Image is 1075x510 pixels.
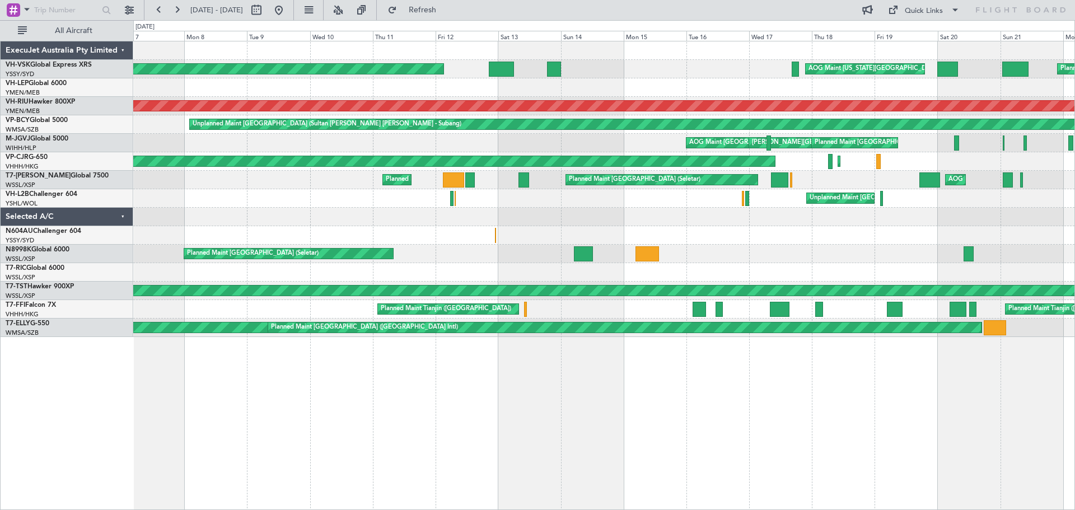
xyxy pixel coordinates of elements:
[6,246,31,253] span: N8998K
[6,265,64,272] a: T7-RICGlobal 6000
[6,172,71,179] span: T7-[PERSON_NAME]
[6,302,25,308] span: T7-FFI
[6,292,35,300] a: WSSL/XSP
[6,135,68,142] a: M-JGVJGlobal 5000
[810,190,994,207] div: Unplanned Maint [GEOGRAPHIC_DATA] ([GEOGRAPHIC_DATA])
[6,255,35,263] a: WSSL/XSP
[6,302,56,308] a: T7-FFIFalcon 7X
[905,6,943,17] div: Quick Links
[6,144,36,152] a: WIHH/HLP
[6,107,40,115] a: YMEN/MEB
[882,1,965,19] button: Quick Links
[1001,31,1063,41] div: Sun 21
[6,62,30,68] span: VH-VSK
[6,273,35,282] a: WSSL/XSP
[6,99,75,105] a: VH-RIUHawker 800XP
[569,171,700,188] div: Planned Maint [GEOGRAPHIC_DATA] (Seletar)
[6,135,30,142] span: M-JGVJ
[875,31,937,41] div: Fri 19
[6,228,81,235] a: N604AUChallenger 604
[6,181,35,189] a: WSSL/XSP
[12,22,121,40] button: All Aircraft
[271,319,458,336] div: Planned Maint [GEOGRAPHIC_DATA] ([GEOGRAPHIC_DATA] Intl)
[6,191,29,198] span: VH-L2B
[6,88,40,97] a: YMEN/MEB
[6,154,48,161] a: VP-CJRG-650
[749,31,812,41] div: Wed 17
[6,320,49,327] a: T7-ELLYG-550
[938,31,1001,41] div: Sat 20
[6,310,39,319] a: VHHH/HKG
[382,1,450,19] button: Refresh
[436,31,498,41] div: Fri 12
[6,80,67,87] a: VH-LEPGlobal 6000
[6,236,34,245] a: YSSY/SYD
[752,134,934,151] div: [PERSON_NAME][GEOGRAPHIC_DATA] ([PERSON_NAME] Intl)
[34,2,99,18] input: Trip Number
[6,117,30,124] span: VP-BCY
[190,5,243,15] span: [DATE] - [DATE]
[193,116,461,133] div: Unplanned Maint [GEOGRAPHIC_DATA] (Sultan [PERSON_NAME] [PERSON_NAME] - Subang)
[6,228,33,235] span: N604AU
[6,172,109,179] a: T7-[PERSON_NAME]Global 7500
[6,70,34,78] a: YSSY/SYD
[373,31,436,41] div: Thu 11
[948,171,1072,188] div: AOG Maint [GEOGRAPHIC_DATA] (Seletar)
[498,31,561,41] div: Sat 13
[6,283,74,290] a: T7-TSTHawker 900XP
[6,246,69,253] a: N8998KGlobal 6000
[6,320,30,327] span: T7-ELLY
[624,31,686,41] div: Mon 15
[184,31,247,41] div: Mon 8
[386,171,496,188] div: Planned Maint Dubai (Al Maktoum Intl)
[6,154,29,161] span: VP-CJR
[6,99,29,105] span: VH-RIU
[808,60,1000,77] div: AOG Maint [US_STATE][GEOGRAPHIC_DATA] ([US_STATE] City Intl)
[812,31,875,41] div: Thu 18
[6,283,27,290] span: T7-TST
[6,62,92,68] a: VH-VSKGlobal Express XRS
[6,199,38,208] a: YSHL/WOL
[6,162,39,171] a: VHHH/HKG
[6,125,39,134] a: WMSA/SZB
[689,134,820,151] div: AOG Maint [GEOGRAPHIC_DATA] (Halim Intl)
[6,329,39,337] a: WMSA/SZB
[6,117,68,124] a: VP-BCYGlobal 5000
[6,80,29,87] span: VH-LEP
[121,31,184,41] div: Sun 7
[686,31,749,41] div: Tue 16
[247,31,310,41] div: Tue 9
[399,6,446,14] span: Refresh
[815,134,946,151] div: Planned Maint [GEOGRAPHIC_DATA] (Seletar)
[310,31,373,41] div: Wed 10
[135,22,155,32] div: [DATE]
[187,245,319,262] div: Planned Maint [GEOGRAPHIC_DATA] (Seletar)
[6,191,77,198] a: VH-L2BChallenger 604
[6,265,26,272] span: T7-RIC
[381,301,511,317] div: Planned Maint Tianjin ([GEOGRAPHIC_DATA])
[561,31,624,41] div: Sun 14
[29,27,118,35] span: All Aircraft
